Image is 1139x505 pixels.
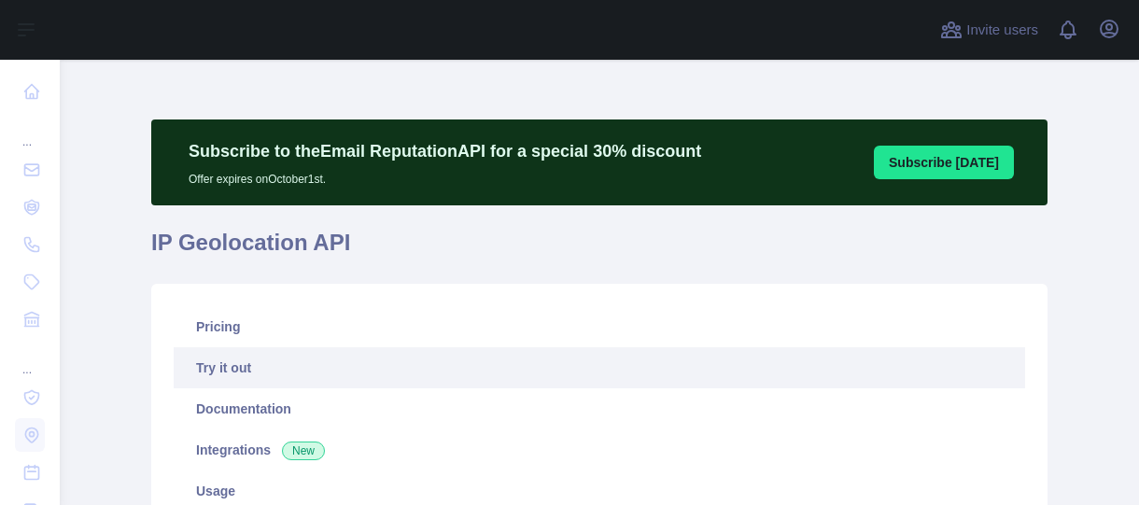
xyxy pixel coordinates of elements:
span: Invite users [966,20,1038,41]
div: ... [15,112,45,149]
a: Try it out [174,347,1025,388]
a: Pricing [174,306,1025,347]
a: Documentation [174,388,1025,429]
button: Invite users [936,15,1042,45]
p: Offer expires on October 1st. [189,164,701,187]
p: Subscribe to the Email Reputation API for a special 30 % discount [189,138,701,164]
button: Subscribe [DATE] [874,146,1014,179]
div: ... [15,340,45,377]
span: New [282,442,325,460]
a: Integrations New [174,429,1025,470]
h1: IP Geolocation API [151,228,1048,273]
